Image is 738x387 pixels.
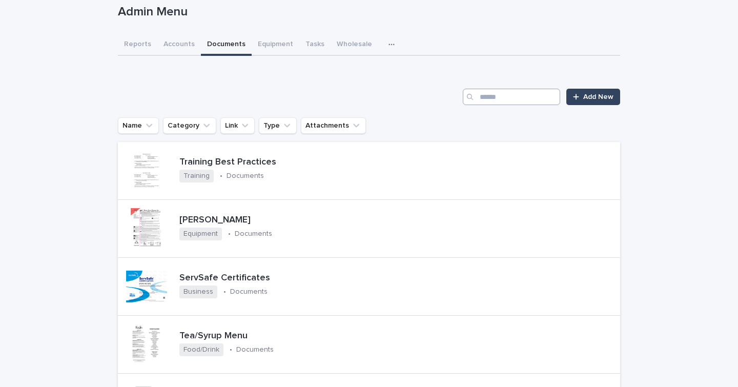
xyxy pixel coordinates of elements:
[179,343,223,356] span: Food/Drink
[223,288,226,296] p: •
[118,258,620,316] a: ServSafe CertificatesBusiness•Documents
[230,288,268,296] p: Documents
[220,172,222,180] p: •
[118,5,616,19] p: Admin Menu
[179,215,343,226] p: [PERSON_NAME]
[118,34,157,56] button: Reports
[179,157,361,168] p: Training Best Practices
[118,316,620,374] a: Tea/Syrup MenuFood/Drink•Documents
[299,34,331,56] button: Tasks
[236,345,274,354] p: Documents
[235,230,272,238] p: Documents
[201,34,252,56] button: Documents
[179,228,222,240] span: Equipment
[118,117,159,134] button: Name
[252,34,299,56] button: Equipment
[331,34,378,56] button: Wholesale
[463,89,560,105] input: Search
[157,34,201,56] button: Accounts
[583,93,613,100] span: Add New
[118,200,620,258] a: [PERSON_NAME]Equipment•Documents
[566,89,620,105] a: Add New
[220,117,255,134] button: Link
[230,345,232,354] p: •
[179,273,358,284] p: ServSafe Certificates
[228,230,231,238] p: •
[118,142,620,200] a: Training Best PracticesTraining•Documents
[179,331,342,342] p: Tea/Syrup Menu
[179,286,217,298] span: Business
[259,117,297,134] button: Type
[179,170,214,182] span: Training
[163,117,216,134] button: Category
[227,172,264,180] p: Documents
[301,117,366,134] button: Attachments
